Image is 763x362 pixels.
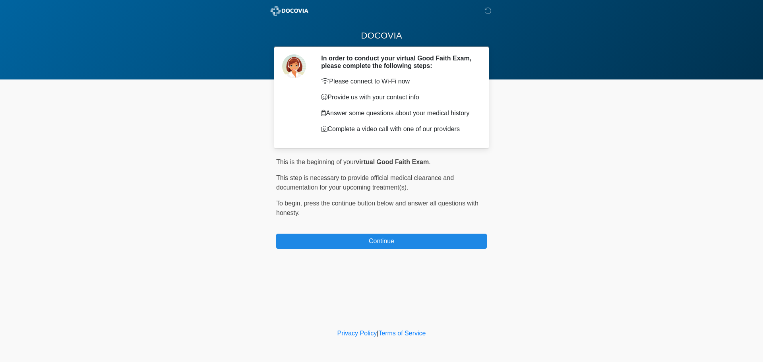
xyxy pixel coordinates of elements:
[321,54,475,70] h2: In order to conduct your virtual Good Faith Exam, please complete the following steps:
[321,108,475,118] p: Answer some questions about your medical history
[268,6,311,16] img: ABC Med Spa- GFEase Logo
[276,159,356,165] span: This is the beginning of your
[429,159,430,165] span: .
[276,174,454,191] span: This step is necessary to provide official medical clearance and documentation for your upcoming ...
[356,159,429,165] strong: virtual Good Faith Exam
[321,93,475,102] p: Provide us with your contact info
[321,124,475,134] p: Complete a video call with one of our providers
[276,234,487,249] button: Continue
[337,330,377,337] a: Privacy Policy
[276,200,478,216] span: press the continue button below and answer all questions with honesty.
[270,29,493,43] h1: DOCOVIA
[377,330,378,337] a: |
[378,330,426,337] a: Terms of Service
[282,54,306,78] img: Agent Avatar
[321,77,475,86] p: Please connect to Wi-Fi now
[276,200,304,207] span: To begin,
